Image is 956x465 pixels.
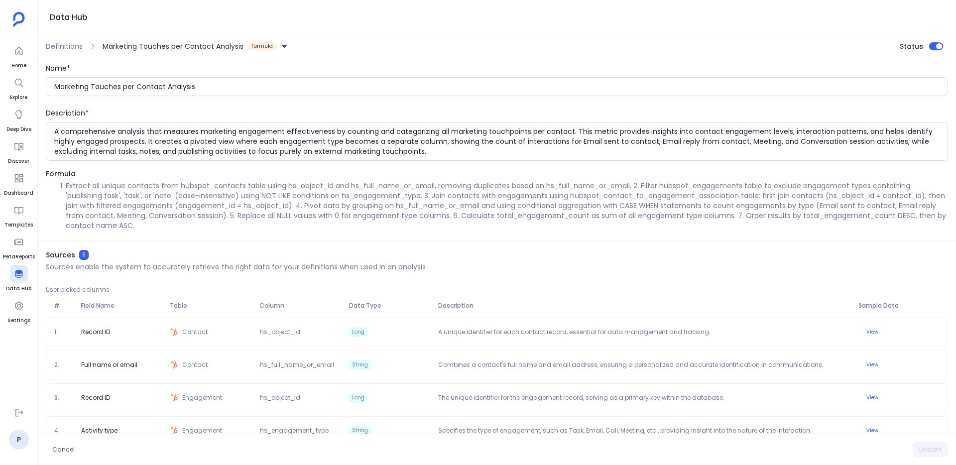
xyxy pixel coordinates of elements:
[50,394,77,402] span: 3.
[9,430,29,450] a: P
[46,286,110,294] span: User picked columns
[6,285,31,293] span: Data Hub
[50,10,88,24] h1: Data Hub
[247,42,277,50] span: Formula
[860,392,884,404] button: View
[46,250,75,260] span: Sources
[434,427,854,435] p: Specifies the type of engagement, such as Task, Email, Call, Meeting, etc., providing insight int...
[50,361,77,369] span: 2.
[4,189,33,197] span: Dashboard
[10,94,28,102] span: Explore
[349,393,367,403] span: Long
[256,328,345,336] span: hs_object_id
[46,63,948,73] div: Name*
[860,425,884,437] button: View
[349,426,371,436] span: String
[77,427,121,435] span: Activity type
[182,427,251,435] span: Engagement
[256,361,345,369] span: hs_full_name_or_email
[3,233,35,261] a: PetaReports
[66,181,948,231] li: Extract all unique contacts from hubspot_contacts table using hs_object_id and hs_full_name_or_em...
[182,328,251,336] span: Contact
[3,253,35,261] span: PetaReports
[46,442,81,457] button: Cancel
[4,201,33,229] a: Templates
[860,326,884,338] button: View
[345,302,435,310] span: Data Type
[50,302,77,310] span: #
[13,12,25,27] img: petavue logo
[434,361,854,369] p: Combines a contact's full name and email address, ensuring a personalized and accurate identifica...
[4,169,33,197] a: Dashboard
[434,328,854,336] p: A unique identifier for each contact record, essential for data management and tracking.
[46,169,948,179] span: Formula
[7,297,30,325] a: Settings
[10,62,28,70] span: Home
[101,38,290,54] button: Marketing Touches per Contact AnalysisFormula
[256,427,345,435] span: hs_engagement_type
[46,108,948,118] div: Description*
[46,262,426,272] p: Sources enable the system to accurately retrieve the right data for your definitions when used in...
[255,302,345,310] span: Column
[10,74,28,102] a: Explore
[182,394,251,402] span: Engagement
[77,361,141,369] span: Full name or email
[166,302,255,310] span: Table
[349,327,367,337] span: Long
[349,360,371,370] span: String
[860,359,884,371] button: View
[6,106,31,133] a: Deep Dive
[6,265,31,293] a: Data Hub
[54,82,948,92] input: Enter the name of definition
[434,394,854,402] p: The unique identifier for the engagement record, serving as a primary key within the database.
[50,427,77,435] span: 4.
[54,126,948,156] textarea: A comprehensive analysis that measures marketing engagement effectiveness by counting and categor...
[8,157,29,165] span: Discover
[50,328,77,336] span: 1.
[8,137,29,165] a: Discover
[7,317,30,325] span: Settings
[79,250,89,260] span: 6
[6,125,31,133] span: Deep Dive
[46,41,83,51] span: Definitions
[434,302,854,310] span: Description
[854,302,944,310] span: Sample Data
[182,361,251,369] span: Contact
[77,394,114,402] span: Record ID
[77,302,166,310] span: Field Name
[103,41,243,51] span: Marketing Touches per Contact Analysis
[77,328,114,336] span: Record ID
[4,221,33,229] span: Templates
[900,41,923,51] span: Status
[256,394,345,402] span: hs_object_id
[10,42,28,70] a: Home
